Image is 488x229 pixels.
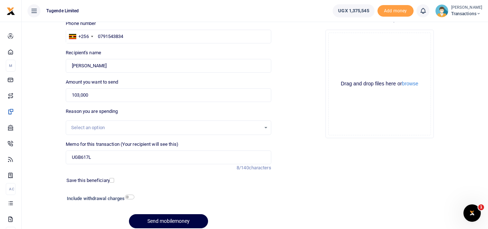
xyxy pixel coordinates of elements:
button: browse [402,81,418,86]
input: Enter extra information [66,150,271,164]
iframe: Intercom live chat [463,204,481,222]
li: M [6,60,16,72]
span: Tugende Limited [43,8,82,14]
h6: Include withdrawal charges [67,196,131,202]
input: UGX [66,88,271,102]
span: characters [249,165,271,170]
li: Toup your wallet [377,5,414,17]
a: Add money [377,8,414,13]
div: +256 [78,33,88,40]
img: logo-small [7,7,15,16]
li: Ac [6,183,16,195]
input: Loading name... [66,59,271,73]
label: Memo for this transaction (Your recipient will see this) [66,141,178,148]
button: Send mobilemoney [129,214,208,228]
span: Add money [377,5,414,17]
label: Recipient's name [66,49,101,56]
li: Wallet ballance [330,4,377,17]
span: 1 [478,204,484,210]
label: Phone number [66,20,96,27]
label: Amount you want to send [66,79,118,86]
a: UGX 1,375,545 [333,4,374,17]
label: Save this beneficiary [66,177,110,184]
label: Reason you are spending [66,108,118,115]
a: logo-small logo-large logo-large [7,8,15,13]
span: Transactions [451,10,482,17]
span: 8/140 [237,165,249,170]
div: Select an option [71,124,260,131]
img: profile-user [435,4,448,17]
small: [PERSON_NAME] [451,5,482,11]
div: Uganda: +256 [66,30,95,43]
input: Enter phone number [66,30,271,43]
div: Drag and drop files here or [329,80,431,87]
a: profile-user [PERSON_NAME] Transactions [435,4,482,17]
div: File Uploader [325,30,434,138]
span: UGX 1,375,545 [338,7,369,14]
